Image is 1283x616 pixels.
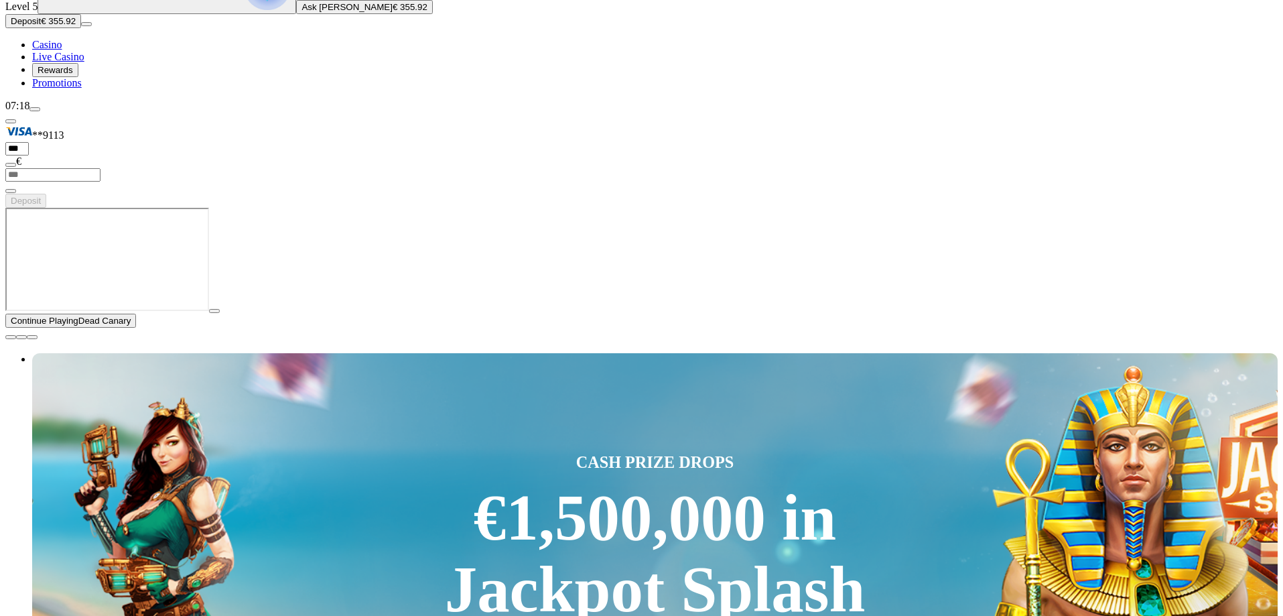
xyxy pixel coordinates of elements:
[5,189,16,193] button: eye icon
[393,2,427,12] span: € 355.92
[81,22,92,26] button: menu
[27,335,38,339] button: fullscreen icon
[78,316,131,326] span: Dead Canary
[209,309,220,313] button: play icon
[32,77,82,88] a: Promotions
[5,14,81,28] button: Depositplus icon€ 355.92
[38,65,73,75] span: Rewards
[32,51,84,62] a: Live Casino
[301,2,393,12] span: Ask [PERSON_NAME]
[11,16,41,26] span: Deposit
[5,119,16,123] button: Hide quick deposit form
[5,314,136,328] button: Continue PlayingDead Canary
[576,450,734,475] span: CASH PRIZE DROPS
[32,39,62,50] a: Casino
[16,335,27,339] button: chevron-down icon
[5,124,32,139] img: Visa
[11,316,78,326] span: Continue Playing
[41,16,76,26] span: € 355.92
[5,194,46,208] button: Deposit
[5,100,29,111] span: 07:18
[5,163,16,167] button: eye icon
[5,39,1278,89] nav: Main menu
[5,335,16,339] button: close icon
[5,1,38,12] span: Level 5
[16,156,21,167] span: €
[29,107,40,111] button: menu
[5,208,209,311] iframe: Dead Canary
[11,196,41,206] span: Deposit
[32,63,78,77] button: Rewards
